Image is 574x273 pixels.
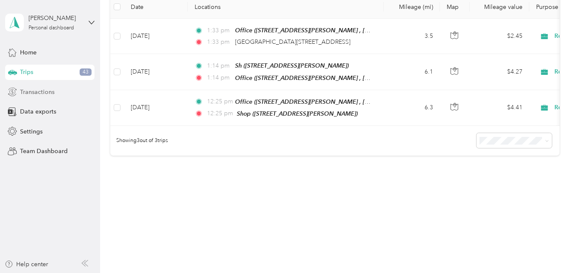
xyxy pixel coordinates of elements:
[235,62,349,69] span: Sh ([STREET_ADDRESS][PERSON_NAME])
[110,137,168,145] span: Showing 3 out of 3 trips
[526,225,574,273] iframe: Everlance-gr Chat Button Frame
[384,90,440,126] td: 6.3
[29,26,74,31] div: Personal dashboard
[20,147,68,156] span: Team Dashboard
[207,97,231,106] span: 12:25 pm
[207,73,231,82] span: 1:14 pm
[5,260,48,269] button: Help center
[207,26,231,35] span: 1:33 pm
[20,127,43,136] span: Settings
[124,19,188,54] td: [DATE]
[207,109,233,118] span: 12:25 pm
[124,54,188,90] td: [DATE]
[235,98,487,105] span: Office ([STREET_ADDRESS][PERSON_NAME] , [GEOGRAPHIC_DATA], [GEOGRAPHIC_DATA])
[20,48,37,57] span: Home
[124,90,188,126] td: [DATE]
[80,68,92,76] span: 43
[20,68,33,77] span: Trips
[20,107,56,116] span: Data exports
[384,54,440,90] td: 6.1
[29,14,82,23] div: [PERSON_NAME]
[20,88,55,97] span: Transactions
[235,27,487,34] span: Office ([STREET_ADDRESS][PERSON_NAME] , [GEOGRAPHIC_DATA], [GEOGRAPHIC_DATA])
[207,37,231,47] span: 1:33 pm
[207,61,231,71] span: 1:14 pm
[470,19,529,54] td: $2.45
[237,110,358,117] span: Shop ([STREET_ADDRESS][PERSON_NAME])
[384,19,440,54] td: 3.5
[470,54,529,90] td: $4.27
[235,38,350,45] span: [GEOGRAPHIC_DATA][STREET_ADDRESS]
[235,74,487,82] span: Office ([STREET_ADDRESS][PERSON_NAME] , [GEOGRAPHIC_DATA], [GEOGRAPHIC_DATA])
[470,90,529,126] td: $4.41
